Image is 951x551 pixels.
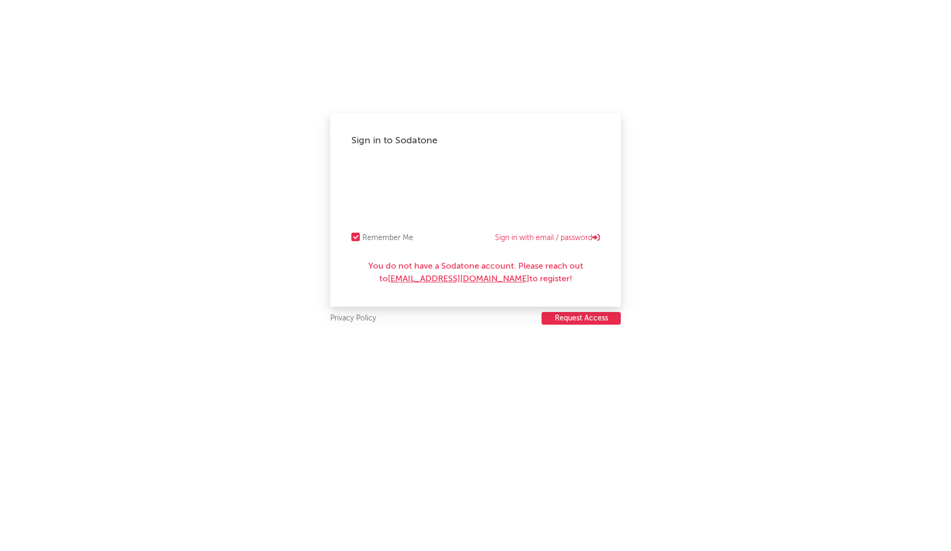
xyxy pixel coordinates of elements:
button: Request Access [542,312,621,325]
a: [EMAIL_ADDRESS][DOMAIN_NAME] [388,275,529,283]
a: Request Access [542,312,621,325]
a: Privacy Policy [330,312,376,325]
div: Remember Me [362,232,413,244]
div: Sign in to Sodatone [351,134,600,147]
a: Sign in with email / password [495,232,600,244]
div: You do not have a Sodatone account. Please reach out to to register! [351,260,600,286]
